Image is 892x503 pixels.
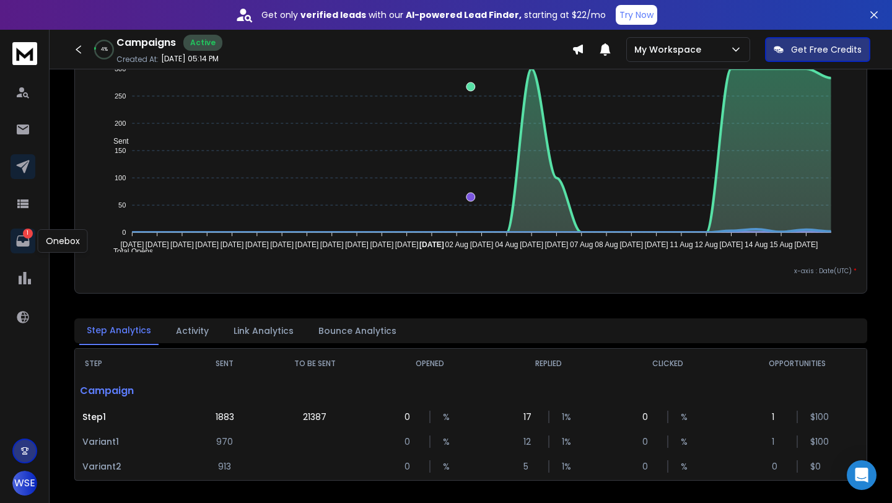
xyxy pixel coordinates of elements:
[681,460,693,473] p: %
[520,240,543,249] tspan: [DATE]
[523,435,536,448] p: 12
[12,471,37,496] button: WSE
[489,349,608,378] th: REPLIED
[261,9,606,21] p: Get only with our starting at $22/mo
[122,229,126,236] tspan: 0
[82,460,183,473] p: Variant 2
[196,240,219,249] tspan: [DATE]
[104,137,129,146] span: Sent
[404,435,417,448] p: 0
[562,460,574,473] p: 1 %
[12,42,37,65] img: logo
[443,460,455,473] p: %
[616,5,657,25] button: Try Now
[345,240,369,249] tspan: [DATE]
[681,435,693,448] p: %
[270,240,294,249] tspan: [DATE]
[191,349,260,378] th: SENT
[642,460,655,473] p: 0
[226,317,301,344] button: Link Analytics
[370,349,489,378] th: OPENED
[772,435,784,448] p: 1
[404,411,417,423] p: 0
[545,240,569,249] tspan: [DATE]
[216,411,234,423] p: 1883
[770,240,793,249] tspan: 15 Aug
[115,92,126,100] tspan: 250
[634,43,706,56] p: My Workspace
[116,35,176,50] h1: Campaigns
[608,349,727,378] th: CLICKED
[245,240,269,249] tspan: [DATE]
[11,229,35,253] a: 1
[303,411,326,423] p: 21387
[681,411,693,423] p: %
[295,240,319,249] tspan: [DATE]
[523,460,536,473] p: 5
[445,240,468,249] tspan: 02 Aug
[23,229,33,238] p: 1
[218,460,231,473] p: 913
[79,317,159,345] button: Step Analytics
[695,240,718,249] tspan: 12 Aug
[642,411,655,423] p: 0
[161,54,219,64] p: [DATE] 05:14 PM
[720,240,743,249] tspan: [DATE]
[146,240,169,249] tspan: [DATE]
[620,240,644,249] tspan: [DATE]
[115,120,126,127] tspan: 200
[645,240,668,249] tspan: [DATE]
[765,37,870,62] button: Get Free Credits
[115,147,126,154] tspan: 150
[406,9,522,21] strong: AI-powered Lead Finder,
[101,46,108,53] p: 4 %
[183,35,222,51] div: Active
[115,65,126,72] tspan: 300
[118,201,126,209] tspan: 50
[562,411,574,423] p: 1 %
[443,411,455,423] p: %
[259,349,370,378] th: TO BE SENT
[419,240,444,249] tspan: [DATE]
[847,460,877,490] div: Open Intercom Messenger
[404,460,417,473] p: 0
[75,349,191,378] th: STEP
[772,460,784,473] p: 0
[300,9,366,21] strong: verified leads
[168,317,216,344] button: Activity
[216,435,233,448] p: 970
[470,240,494,249] tspan: [DATE]
[104,247,153,256] span: Total Opens
[495,240,518,249] tspan: 04 Aug
[121,240,144,249] tspan: [DATE]
[370,240,394,249] tspan: [DATE]
[795,240,818,249] tspan: [DATE]
[727,349,867,378] th: OPPORTUNITIES
[82,435,183,448] p: Variant 1
[745,240,767,249] tspan: 14 Aug
[810,435,823,448] p: $ 100
[395,240,419,249] tspan: [DATE]
[115,174,126,182] tspan: 100
[82,411,183,423] p: Step 1
[85,266,857,276] p: x-axis : Date(UTC)
[170,240,194,249] tspan: [DATE]
[642,435,655,448] p: 0
[38,229,88,253] div: Onebox
[791,43,862,56] p: Get Free Credits
[562,435,574,448] p: 1 %
[116,55,159,64] p: Created At:
[523,411,536,423] p: 17
[221,240,244,249] tspan: [DATE]
[810,460,823,473] p: $ 0
[595,240,618,249] tspan: 08 Aug
[810,411,823,423] p: $ 100
[320,240,344,249] tspan: [DATE]
[75,378,191,403] p: Campaign
[570,240,593,249] tspan: 07 Aug
[311,317,404,344] button: Bounce Analytics
[670,240,693,249] tspan: 11 Aug
[443,435,455,448] p: %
